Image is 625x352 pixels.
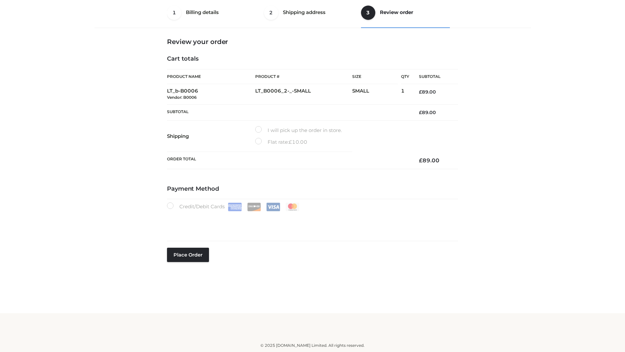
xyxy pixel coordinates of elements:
img: Visa [266,203,280,211]
label: I will pick up the order in store. [255,126,342,135]
th: Subtotal [167,104,409,120]
label: Credit/Debit Cards [167,202,300,211]
span: £ [419,157,423,164]
span: £ [419,89,422,95]
h3: Review your order [167,38,458,46]
h4: Cart totals [167,55,458,63]
span: £ [419,110,422,115]
td: LT_b-B0006 [167,84,255,105]
td: SMALL [352,84,401,105]
th: Product Name [167,69,255,84]
img: Amex [228,203,242,211]
button: Place order [167,248,209,262]
th: Qty [401,69,409,84]
td: LT_B0006_2-_-SMALL [255,84,352,105]
bdi: 89.00 [419,157,439,164]
div: © 2025 [DOMAIN_NAME] Limited. All rights reserved. [97,342,528,349]
label: Flat rate: [255,138,307,146]
img: Discover [247,203,261,211]
th: Subtotal [409,69,458,84]
img: Mastercard [285,203,299,211]
th: Shipping [167,121,255,152]
span: £ [289,139,292,145]
td: 1 [401,84,409,105]
th: Size [352,69,398,84]
iframe: Secure payment input frame [166,210,457,234]
th: Order Total [167,152,409,169]
h4: Payment Method [167,185,458,193]
bdi: 89.00 [419,89,436,95]
small: Vendor: B0006 [167,95,197,100]
bdi: 89.00 [419,110,436,115]
bdi: 10.00 [289,139,307,145]
th: Product # [255,69,352,84]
